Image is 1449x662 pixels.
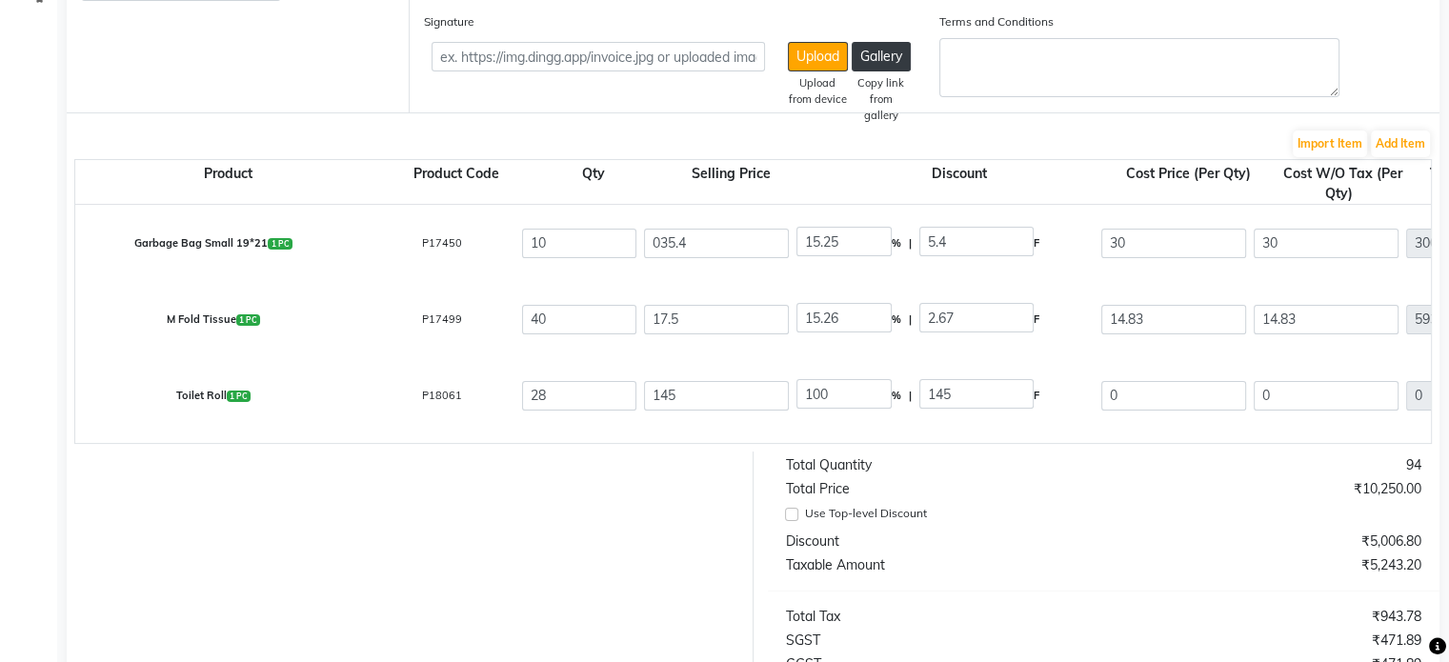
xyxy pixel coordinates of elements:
[807,164,1112,204] div: Discount
[772,555,1104,575] div: Taxable Amount
[1122,161,1255,186] span: Cost Price (Per Qty)
[852,42,911,71] button: Gallery
[772,631,1104,651] div: SGST
[1371,130,1430,157] button: Add Item
[1293,130,1367,157] button: Import Item
[1103,631,1436,651] div: ₹471.89
[772,607,1104,627] div: Total Tax
[424,13,474,30] label: Signature
[772,455,1104,475] div: Total Quantity
[909,380,912,411] span: |
[1103,455,1436,475] div: 94
[75,164,380,204] div: Product
[61,376,366,415] div: Toilet Roll
[1103,607,1436,627] div: ₹943.78
[366,300,518,339] div: P17499
[1103,479,1436,499] div: ₹10,250.00
[909,304,912,335] span: |
[939,13,1054,30] label: Terms and Conditions
[892,228,901,259] span: %
[61,224,366,263] div: Garbage Bag Small 19*21
[788,42,848,71] button: Upload
[788,75,848,108] div: Upload from device
[852,75,911,123] div: Copy link from gallery
[236,314,261,326] span: 1 PC
[1103,532,1436,552] div: ₹5,006.80
[268,238,292,250] span: 1 PC
[892,380,901,411] span: %
[1103,555,1436,575] div: ₹5,243.20
[380,164,533,204] div: Product Code
[688,161,775,186] span: Selling Price
[1034,228,1039,259] span: F
[909,228,912,259] span: |
[61,300,366,339] div: M Fold Tissue
[772,479,1104,499] div: Total Price
[366,224,518,263] div: P17450
[1279,161,1402,206] span: Cost W/O Tax (Per Qty)
[533,164,654,204] div: Qty
[432,42,764,71] input: ex. https://img.dingg.app/invoice.jpg or uploaded image name
[227,391,252,402] span: 1 PC
[772,532,1104,552] div: Discount
[366,376,518,415] div: P18061
[1034,380,1039,411] span: F
[805,505,927,522] label: Use Top-level Discount
[1034,304,1039,335] span: F
[892,304,901,335] span: %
